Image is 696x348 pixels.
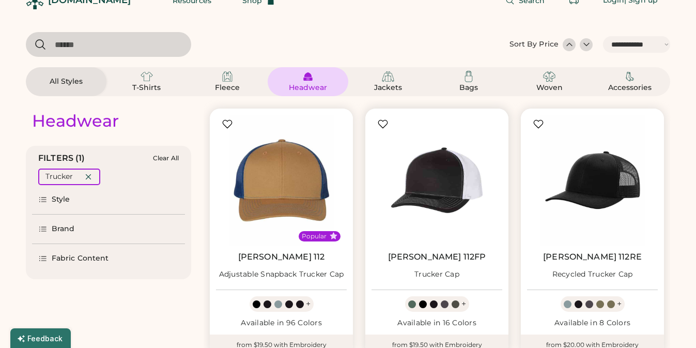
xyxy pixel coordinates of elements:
img: Richardson 112FP Trucker Cap [372,115,502,246]
div: Recycled Trucker Cap [552,269,633,280]
img: Headwear Icon [302,70,314,83]
div: Available in 96 Colors [216,318,347,328]
div: Available in 8 Colors [527,318,658,328]
a: [PERSON_NAME] 112 [238,252,325,262]
div: + [617,298,622,310]
div: + [461,298,466,310]
div: Headwear [285,83,331,93]
div: Clear All [153,155,179,162]
div: Style [52,194,70,205]
div: All Styles [43,77,89,87]
img: T-Shirts Icon [141,70,153,83]
div: Fleece [204,83,251,93]
button: Popular Style [330,232,337,240]
div: Woven [526,83,573,93]
div: Available in 16 Colors [372,318,502,328]
div: Headwear [32,111,119,131]
div: Bags [445,83,492,93]
a: [PERSON_NAME] 112FP [388,252,486,262]
div: Sort By Price [509,39,559,50]
div: Fabric Content [52,253,109,264]
img: Bags Icon [462,70,475,83]
img: Fleece Icon [221,70,234,83]
iframe: Front Chat [647,301,691,346]
div: Trucker [45,172,73,182]
img: Accessories Icon [624,70,636,83]
div: Accessories [607,83,653,93]
div: + [306,298,311,310]
div: Adjustable Snapback Trucker Cap [219,269,344,280]
img: Woven Icon [543,70,555,83]
div: Jackets [365,83,411,93]
img: Richardson 112RE Recycled Trucker Cap [527,115,658,246]
div: Trucker Cap [414,269,459,280]
div: Brand [52,224,75,234]
div: Popular [302,232,327,240]
a: [PERSON_NAME] 112RE [543,252,642,262]
img: Richardson 112 Adjustable Snapback Trucker Cap [216,115,347,246]
div: FILTERS (1) [38,152,85,164]
div: T-Shirts [123,83,170,93]
img: Jackets Icon [382,70,394,83]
